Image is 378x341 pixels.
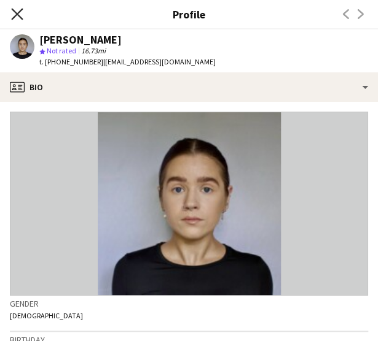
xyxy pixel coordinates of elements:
span: Not rated [47,46,76,55]
span: t. [PHONE_NUMBER] [39,57,103,66]
span: | [EMAIL_ADDRESS][DOMAIN_NAME] [103,57,216,66]
div: [PERSON_NAME] [39,34,122,45]
h3: Gender [10,298,368,309]
span: [DEMOGRAPHIC_DATA] [10,311,83,320]
img: Crew avatar or photo [10,112,368,296]
span: 16.73mi [79,46,108,55]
